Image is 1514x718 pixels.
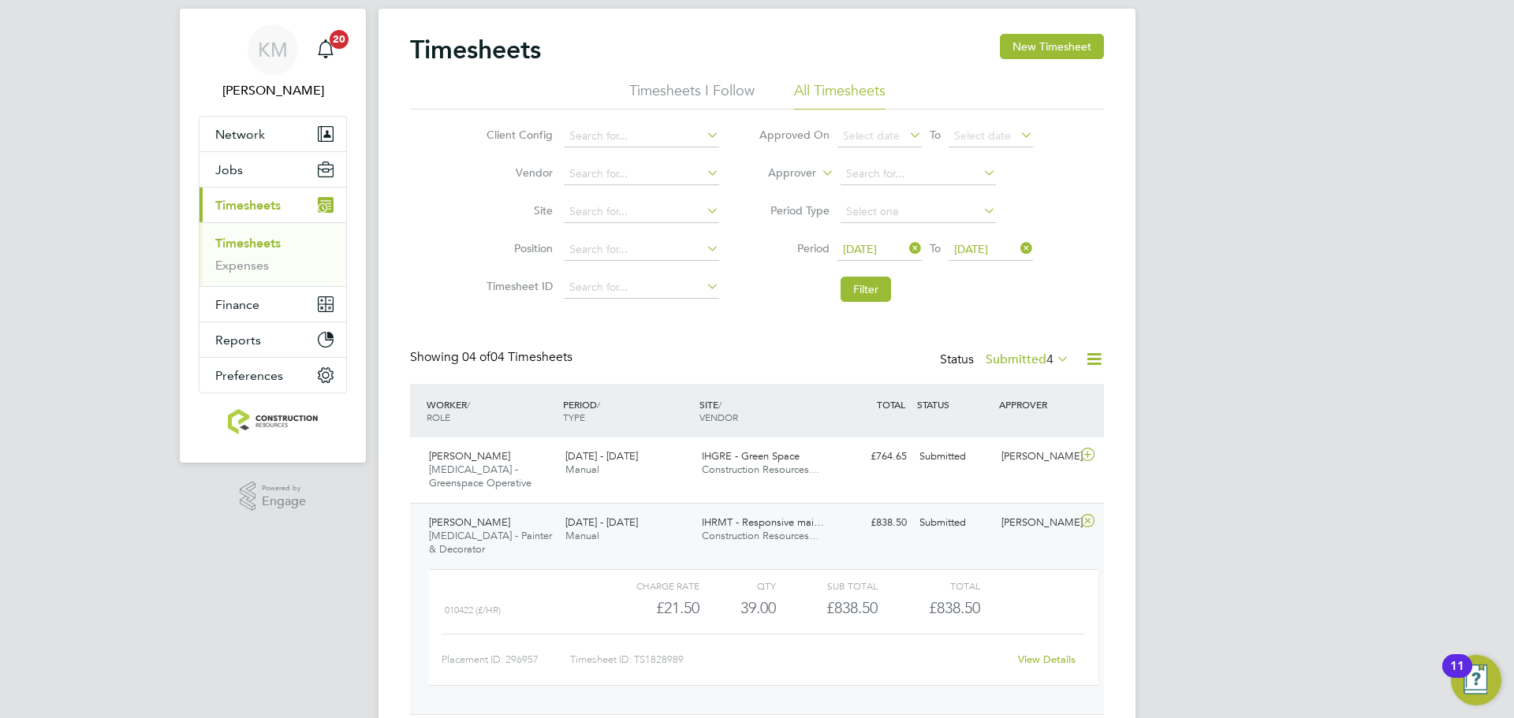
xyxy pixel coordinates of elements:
span: To [925,125,945,145]
span: TOTAL [877,398,905,411]
div: Total [878,576,979,595]
div: 11 [1450,666,1464,686]
div: APPROVER [995,390,1077,419]
span: 010422 (£/HR) [445,605,501,616]
div: Submitted [913,510,995,536]
span: [PERSON_NAME] [429,515,510,529]
a: KM[PERSON_NAME] [199,24,347,100]
span: Powered by [262,482,306,495]
label: Vendor [482,166,553,180]
input: Search for... [564,201,719,223]
a: Go to home page [199,409,347,434]
div: Submitted [913,444,995,470]
button: Network [200,117,346,151]
div: QTY [699,576,776,595]
span: [MEDICAL_DATA] - Greenspace Operative [429,463,531,489]
div: £838.50 [776,595,878,621]
span: To [925,238,945,259]
div: PERIOD [559,390,695,431]
div: WORKER [423,390,559,431]
label: Period Type [759,203,830,218]
div: [PERSON_NAME] [995,510,1077,536]
span: IHRMT - Responsive mai… [702,515,824,529]
label: Approver [745,166,816,181]
input: Select one [841,201,996,223]
div: SITE [695,390,832,431]
label: Timesheet ID [482,279,553,293]
label: Submitted [986,352,1069,367]
a: Powered byEngage [240,482,307,512]
div: Sub Total [776,576,878,595]
span: Jobs [215,162,243,177]
span: / [597,398,600,411]
span: 4 [1046,352,1053,367]
span: Manual [565,529,599,542]
span: Construction Resources… [702,463,819,476]
span: Preferences [215,368,283,383]
div: 39.00 [699,595,776,621]
label: Position [482,241,553,255]
img: construction-resources-logo-retina.png [228,409,319,434]
li: Timesheets I Follow [629,81,755,110]
span: ROLE [427,411,450,423]
span: Engage [262,495,306,508]
li: All Timesheets [794,81,886,110]
input: Search for... [841,163,996,185]
button: Reports [200,322,346,357]
button: Open Resource Center, 11 new notifications [1451,655,1501,705]
span: [DATE] - [DATE] [565,515,638,529]
span: Select date [954,128,1011,143]
a: 20 [310,24,341,75]
span: 04 Timesheets [462,349,572,365]
div: STATUS [913,390,995,419]
span: Network [215,127,265,142]
button: Jobs [200,152,346,187]
span: Manual [565,463,599,476]
span: [DATE] - [DATE] [565,449,638,463]
button: Timesheets [200,188,346,222]
div: [PERSON_NAME] [995,444,1077,470]
input: Search for... [564,277,719,299]
div: Timesheets [200,222,346,286]
span: [DATE] [954,242,988,256]
span: Timesheets [215,198,281,213]
span: KM [258,39,288,60]
span: Kacy Melton [199,81,347,100]
nav: Main navigation [180,9,366,463]
h2: Timesheets [410,34,541,65]
span: TYPE [563,411,585,423]
label: Client Config [482,128,553,142]
a: Timesheets [215,236,281,251]
div: £764.65 [831,444,913,470]
input: Search for... [564,239,719,261]
span: IHGRE - Green Space [702,449,800,463]
div: Showing [410,349,576,366]
span: 04 of [462,349,490,365]
span: / [718,398,722,411]
label: Approved On [759,128,830,142]
span: [MEDICAL_DATA] - Painter & Decorator [429,529,552,556]
span: VENDOR [699,411,738,423]
span: Finance [215,297,259,312]
span: / [467,398,470,411]
span: £838.50 [929,598,980,617]
button: Finance [200,287,346,322]
div: Charge rate [598,576,699,595]
div: £838.50 [831,510,913,536]
button: New Timesheet [1000,34,1104,59]
button: Filter [841,277,891,302]
button: Preferences [200,358,346,392]
span: [PERSON_NAME] [429,449,510,463]
a: View Details [1018,653,1076,666]
span: Select date [843,128,900,143]
span: 20 [330,30,349,49]
span: [DATE] [843,242,877,256]
label: Period [759,241,830,255]
span: Construction Resources… [702,529,819,542]
input: Search for... [564,163,719,185]
div: Status [940,349,1072,371]
input: Search for... [564,125,719,147]
a: Expenses [215,258,269,273]
div: Placement ID: 296957 [442,647,570,672]
div: £21.50 [598,595,699,621]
